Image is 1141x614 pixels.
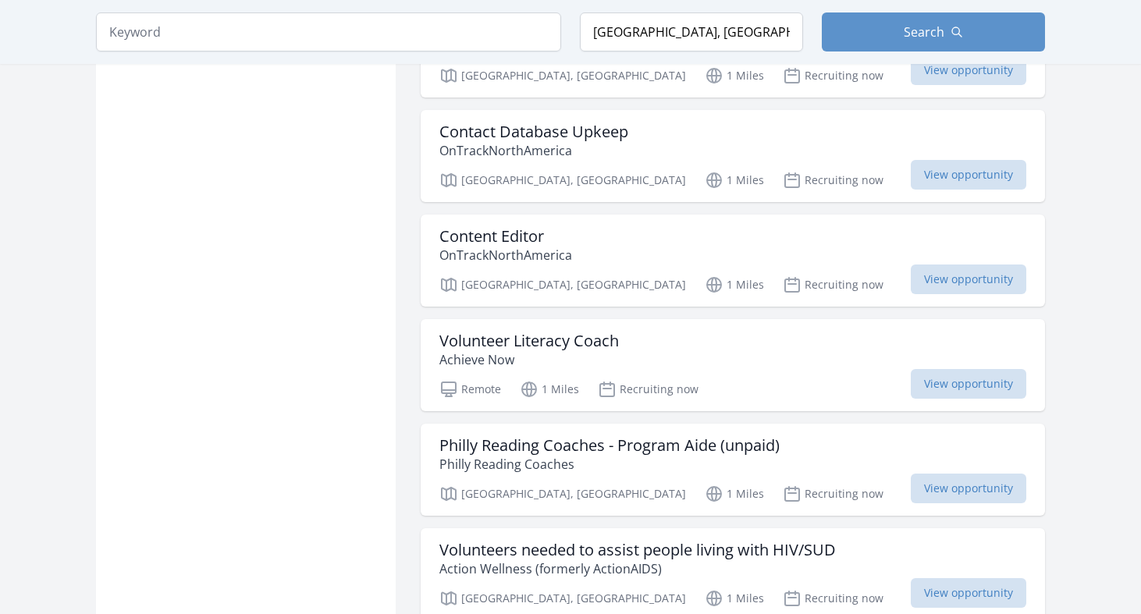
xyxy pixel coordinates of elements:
[705,589,764,608] p: 1 Miles
[439,380,501,399] p: Remote
[598,380,698,399] p: Recruiting now
[911,264,1026,294] span: View opportunity
[439,246,572,264] p: OnTrackNorthAmerica
[911,55,1026,85] span: View opportunity
[783,66,883,85] p: Recruiting now
[911,578,1026,608] span: View opportunity
[439,275,686,294] p: [GEOGRAPHIC_DATA], [GEOGRAPHIC_DATA]
[705,275,764,294] p: 1 Miles
[421,424,1045,516] a: Philly Reading Coaches - Program Aide (unpaid) Philly Reading Coaches [GEOGRAPHIC_DATA], [GEOGRAP...
[421,110,1045,202] a: Contact Database Upkeep OnTrackNorthAmerica [GEOGRAPHIC_DATA], [GEOGRAPHIC_DATA] 1 Miles Recruiti...
[439,436,780,455] h3: Philly Reading Coaches - Program Aide (unpaid)
[439,141,628,160] p: OnTrackNorthAmerica
[783,275,883,294] p: Recruiting now
[439,227,572,246] h3: Content Editor
[783,484,883,503] p: Recruiting now
[783,171,883,190] p: Recruiting now
[705,484,764,503] p: 1 Miles
[439,122,628,141] h3: Contact Database Upkeep
[911,369,1026,399] span: View opportunity
[421,319,1045,411] a: Volunteer Literacy Coach Achieve Now Remote 1 Miles Recruiting now View opportunity
[911,160,1026,190] span: View opportunity
[705,66,764,85] p: 1 Miles
[439,171,686,190] p: [GEOGRAPHIC_DATA], [GEOGRAPHIC_DATA]
[904,23,944,41] span: Search
[783,589,883,608] p: Recruiting now
[822,12,1045,51] button: Search
[439,350,619,369] p: Achieve Now
[439,484,686,503] p: [GEOGRAPHIC_DATA], [GEOGRAPHIC_DATA]
[421,215,1045,307] a: Content Editor OnTrackNorthAmerica [GEOGRAPHIC_DATA], [GEOGRAPHIC_DATA] 1 Miles Recruiting now Vi...
[520,380,579,399] p: 1 Miles
[580,12,803,51] input: Location
[911,474,1026,503] span: View opportunity
[96,12,561,51] input: Keyword
[439,455,780,474] p: Philly Reading Coaches
[439,589,686,608] p: [GEOGRAPHIC_DATA], [GEOGRAPHIC_DATA]
[439,559,836,578] p: Action Wellness (formerly ActionAIDS)
[439,332,619,350] h3: Volunteer Literacy Coach
[439,66,686,85] p: [GEOGRAPHIC_DATA], [GEOGRAPHIC_DATA]
[439,541,836,559] h3: Volunteers needed to assist people living with HIV/SUD
[705,171,764,190] p: 1 Miles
